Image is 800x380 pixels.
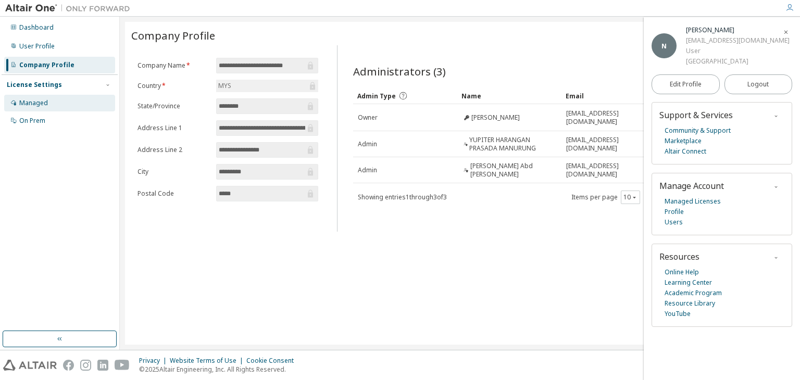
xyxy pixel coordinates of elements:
[358,140,377,148] span: Admin
[471,113,520,122] span: [PERSON_NAME]
[5,3,135,14] img: Altair One
[216,80,318,92] div: MYS
[137,146,210,154] label: Address Line 2
[665,288,722,298] a: Academic Program
[665,277,712,288] a: Learning Center
[470,162,557,179] span: [PERSON_NAME] Abd [PERSON_NAME]
[137,189,210,198] label: Postal Code
[686,46,790,56] div: User
[80,360,91,371] img: instagram.svg
[246,357,300,365] div: Cookie Consent
[566,109,661,126] span: [EMAIL_ADDRESS][DOMAIN_NAME]
[623,193,637,201] button: 10
[461,87,557,104] div: Name
[137,102,210,110] label: State/Province
[665,125,731,136] a: Community & Support
[19,117,45,125] div: On Prem
[353,64,446,79] span: Administrators (3)
[137,82,210,90] label: Country
[571,191,640,204] span: Items per page
[665,217,683,227] a: Users
[747,79,769,90] span: Logout
[686,56,790,67] div: [GEOGRAPHIC_DATA]
[665,207,684,217] a: Profile
[652,74,720,94] a: Edit Profile
[137,124,210,132] label: Address Line 1
[115,360,130,371] img: youtube.svg
[7,81,62,89] div: License Settings
[137,168,210,176] label: City
[665,267,699,277] a: Online Help
[659,251,699,262] span: Resources
[19,99,48,107] div: Managed
[131,28,215,43] span: Company Profile
[19,23,54,32] div: Dashboard
[217,80,233,92] div: MYS
[665,146,706,157] a: Altair Connect
[566,87,661,104] div: Email
[137,61,210,70] label: Company Name
[661,42,667,50] span: N
[19,42,55,50] div: User Profile
[665,196,721,207] a: Managed Licenses
[724,74,793,94] button: Logout
[659,109,733,121] span: Support & Services
[170,357,246,365] div: Website Terms of Use
[665,136,702,146] a: Marketplace
[139,365,300,374] p: © 2025 Altair Engineering, Inc. All Rights Reserved.
[3,360,57,371] img: altair_logo.svg
[357,92,396,100] span: Admin Type
[63,360,74,371] img: facebook.svg
[358,113,378,122] span: Owner
[566,162,661,179] span: [EMAIL_ADDRESS][DOMAIN_NAME]
[139,357,170,365] div: Privacy
[670,80,702,88] span: Edit Profile
[469,136,557,153] span: YUPITER HARANGAN PRASADA MANURUNG
[665,309,691,319] a: YouTube
[665,298,715,309] a: Resource Library
[97,360,108,371] img: linkedin.svg
[686,35,790,46] div: [EMAIL_ADDRESS][DOMAIN_NAME]
[358,166,377,174] span: Admin
[358,193,447,201] span: Showing entries 1 through 3 of 3
[686,25,790,35] div: NURUL ALIFAH ILYANA BINTI ZAIMI
[659,180,724,192] span: Manage Account
[566,136,661,153] span: [EMAIL_ADDRESS][DOMAIN_NAME]
[19,61,74,69] div: Company Profile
